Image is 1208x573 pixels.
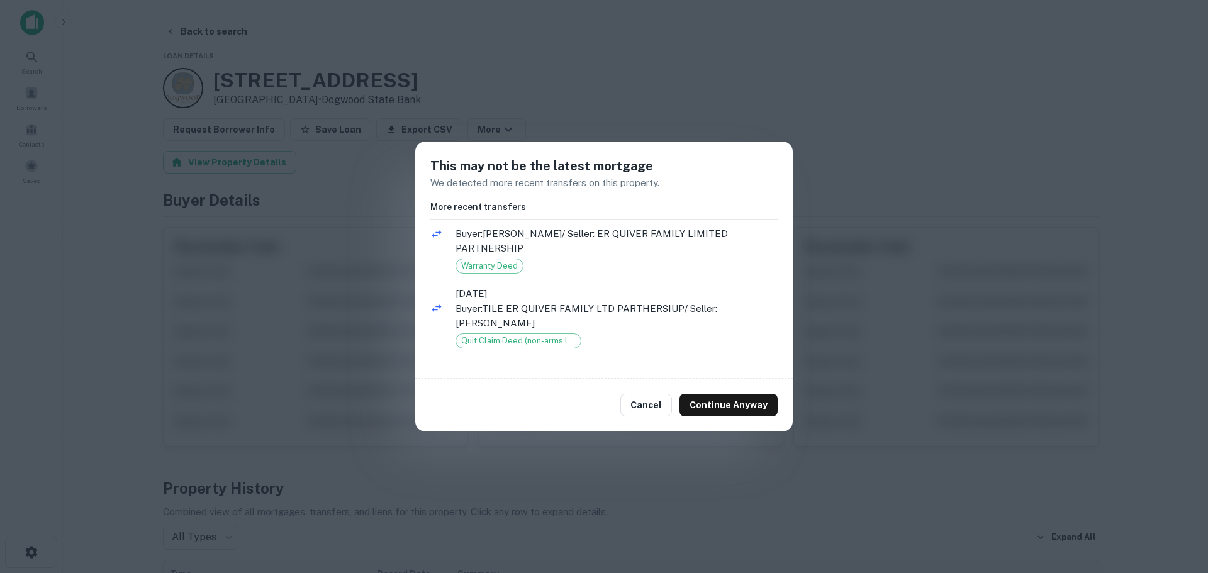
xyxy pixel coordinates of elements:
[456,259,523,274] div: Warranty Deed
[456,333,581,348] div: Quit Claim Deed (non-arms length)
[456,301,778,331] p: Buyer: TILE ER QUIVER FAMILY LTD PARTHERSIUP / Seller: [PERSON_NAME]
[456,286,778,301] span: [DATE]
[456,335,581,347] span: Quit Claim Deed (non-arms length)
[430,175,778,191] p: We detected more recent transfers on this property.
[620,394,672,416] button: Cancel
[679,394,778,416] button: Continue Anyway
[430,157,778,175] h5: This may not be the latest mortgage
[1145,472,1208,533] iframe: Chat Widget
[456,260,523,272] span: Warranty Deed
[456,226,778,256] p: Buyer: [PERSON_NAME] / Seller: ER QUIVER FAMILY LIMITED PARTNERSHIP
[430,200,778,214] h6: More recent transfers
